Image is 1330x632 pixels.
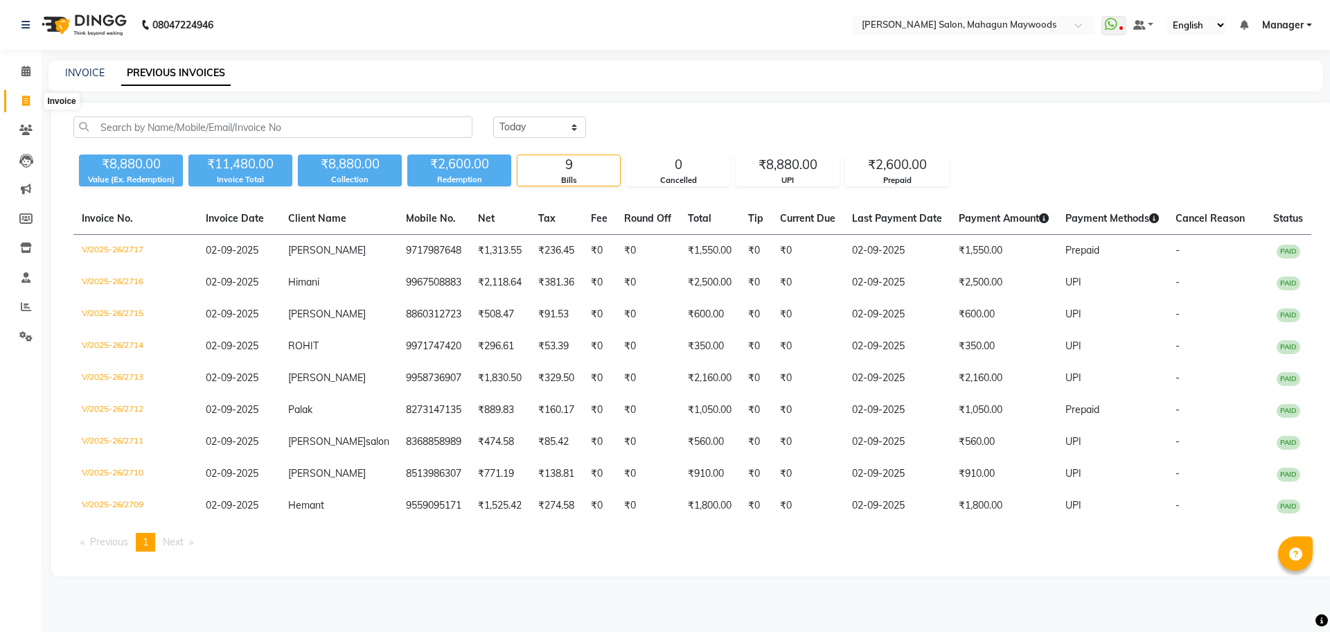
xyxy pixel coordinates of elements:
[530,426,583,458] td: ₹85.42
[740,394,772,426] td: ₹0
[844,490,950,522] td: 02-09-2025
[470,394,530,426] td: ₹889.83
[950,267,1057,299] td: ₹2,500.00
[73,426,197,458] td: V/2025-26/2711
[530,394,583,426] td: ₹160.17
[288,435,366,448] span: [PERSON_NAME]
[1277,245,1300,258] span: PAID
[206,276,258,288] span: 02-09-2025
[288,499,324,511] span: Hemant
[398,267,470,299] td: 9967508883
[616,458,680,490] td: ₹0
[680,490,740,522] td: ₹1,800.00
[1176,467,1180,480] span: -
[852,212,942,225] span: Last Payment Date
[616,267,680,299] td: ₹0
[583,267,616,299] td: ₹0
[844,299,950,331] td: 02-09-2025
[688,212,711,225] span: Total
[616,299,680,331] td: ₹0
[1176,499,1180,511] span: -
[844,267,950,299] td: 02-09-2025
[530,331,583,362] td: ₹53.39
[680,267,740,299] td: ₹2,500.00
[1065,499,1081,511] span: UPI
[470,235,530,267] td: ₹1,313.55
[298,155,402,174] div: ₹8,880.00
[740,458,772,490] td: ₹0
[44,93,79,109] div: Invoice
[583,458,616,490] td: ₹0
[1262,18,1304,33] span: Manager
[844,394,950,426] td: 02-09-2025
[206,403,258,416] span: 02-09-2025
[65,67,105,79] a: INVOICE
[950,235,1057,267] td: ₹1,550.00
[950,362,1057,394] td: ₹2,160.00
[288,212,346,225] span: Client Name
[736,155,839,175] div: ₹8,880.00
[616,394,680,426] td: ₹0
[288,403,312,416] span: Palak
[398,331,470,362] td: 9971747420
[288,371,366,384] span: [PERSON_NAME]
[206,467,258,480] span: 02-09-2025
[530,267,583,299] td: ₹381.36
[206,212,264,225] span: Invoice Date
[35,6,130,44] img: logo
[1176,212,1245,225] span: Cancel Reason
[73,235,197,267] td: V/2025-26/2717
[959,212,1049,225] span: Payment Amount
[680,235,740,267] td: ₹1,550.00
[772,362,844,394] td: ₹0
[188,155,292,174] div: ₹11,480.00
[740,331,772,362] td: ₹0
[950,394,1057,426] td: ₹1,050.00
[288,244,366,256] span: [PERSON_NAME]
[1277,340,1300,354] span: PAID
[398,362,470,394] td: 9958736907
[288,340,319,352] span: ROHIT
[844,331,950,362] td: 02-09-2025
[950,331,1057,362] td: ₹350.00
[517,155,620,175] div: 9
[530,490,583,522] td: ₹274.58
[73,394,197,426] td: V/2025-26/2712
[1277,468,1300,482] span: PAID
[1065,371,1081,384] span: UPI
[616,362,680,394] td: ₹0
[740,267,772,299] td: ₹0
[530,458,583,490] td: ₹138.81
[1065,276,1081,288] span: UPI
[398,235,470,267] td: 9717987648
[530,299,583,331] td: ₹91.53
[583,426,616,458] td: ₹0
[950,426,1057,458] td: ₹560.00
[73,533,1311,552] nav: Pagination
[583,235,616,267] td: ₹0
[406,212,456,225] span: Mobile No.
[616,235,680,267] td: ₹0
[740,362,772,394] td: ₹0
[398,426,470,458] td: 8368858989
[616,490,680,522] td: ₹0
[82,212,133,225] span: Invoice No.
[846,155,948,175] div: ₹2,600.00
[206,340,258,352] span: 02-09-2025
[616,426,680,458] td: ₹0
[398,490,470,522] td: 9559095171
[680,362,740,394] td: ₹2,160.00
[121,61,231,86] a: PREVIOUS INVOICES
[772,426,844,458] td: ₹0
[530,235,583,267] td: ₹236.45
[1176,371,1180,384] span: -
[740,490,772,522] td: ₹0
[79,155,183,174] div: ₹8,880.00
[470,362,530,394] td: ₹1,830.50
[680,458,740,490] td: ₹910.00
[1277,404,1300,418] span: PAID
[583,490,616,522] td: ₹0
[772,299,844,331] td: ₹0
[530,362,583,394] td: ₹329.50
[288,308,366,320] span: [PERSON_NAME]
